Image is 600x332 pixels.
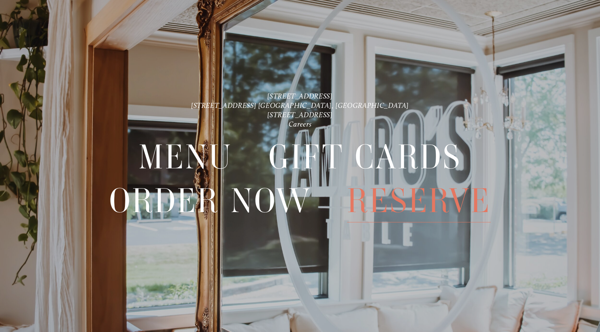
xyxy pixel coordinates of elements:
[347,179,490,222] a: Reserve
[267,92,332,100] a: [STREET_ADDRESS]
[191,101,409,110] a: [STREET_ADDRESS] [GEOGRAPHIC_DATA], [GEOGRAPHIC_DATA]
[269,135,462,179] span: Gift Cards
[139,135,233,178] a: Menu
[269,135,462,178] a: Gift Cards
[109,179,311,222] span: Order Now
[347,179,490,222] span: Reserve
[289,120,312,128] a: Careers
[139,135,233,179] span: Menu
[109,179,311,222] a: Order Now
[267,111,332,119] a: [STREET_ADDRESS]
